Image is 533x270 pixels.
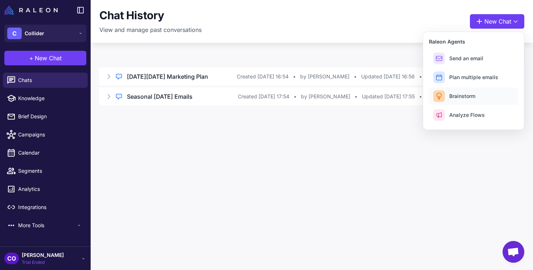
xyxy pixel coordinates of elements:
span: Send an email [449,54,483,62]
span: by [PERSON_NAME] [300,73,350,81]
span: • [419,93,422,101]
a: Calendar [3,145,88,160]
span: • [355,93,358,101]
a: Brief Design [3,109,88,124]
span: Trial Ended [22,259,64,266]
span: Analytics [18,185,82,193]
img: Raleon Logo [4,6,58,15]
span: Chats [18,76,82,84]
div: C [7,28,22,39]
a: Raleon Logo [4,6,61,15]
button: Send an email [429,50,518,67]
span: Campaigns [18,131,82,139]
button: New Chat [470,14,524,29]
span: • [354,73,357,81]
span: New Chat [35,54,62,62]
h3: Seasonal [DATE] Emails [127,92,193,101]
a: Chats [3,73,88,88]
button: +New Chat [4,51,86,65]
button: Brainstorm [429,87,518,105]
span: Knowledge [18,94,82,102]
a: Segments [3,163,88,179]
span: Calendar [18,149,82,157]
span: by [PERSON_NAME] [301,93,350,101]
h3: Raleon Agents [429,38,518,45]
span: [PERSON_NAME] [22,251,64,259]
button: CCollider [4,25,86,42]
span: Integrations [18,203,82,211]
h1: Chat History [99,9,164,22]
span: More Tools [18,221,76,229]
span: Created [DATE] 17:54 [238,93,289,101]
span: Created [DATE] 16:54 [237,73,289,81]
a: Campaigns [3,127,88,142]
span: • [294,93,297,101]
div: Open chat [503,241,524,263]
button: Plan multiple emails [429,69,518,86]
span: + [29,54,33,62]
p: View and manage past conversations [99,25,202,34]
span: Plan multiple emails [449,73,498,81]
a: Integrations [3,200,88,215]
div: CO [4,253,19,264]
span: Brief Design [18,112,82,120]
button: Analyze Flows [429,106,518,124]
span: Analyze Flows [449,111,485,119]
span: • [419,73,422,81]
span: Segments [18,167,82,175]
a: Analytics [3,181,88,197]
span: • [293,73,296,81]
h3: [DATE][DATE] Marketing Plan [127,72,208,81]
span: Collider [25,29,44,37]
span: Updated [DATE] 16:56 [361,73,415,81]
a: Knowledge [3,91,88,106]
span: Brainstorm [449,92,475,100]
span: Updated [DATE] 17:55 [362,93,415,101]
